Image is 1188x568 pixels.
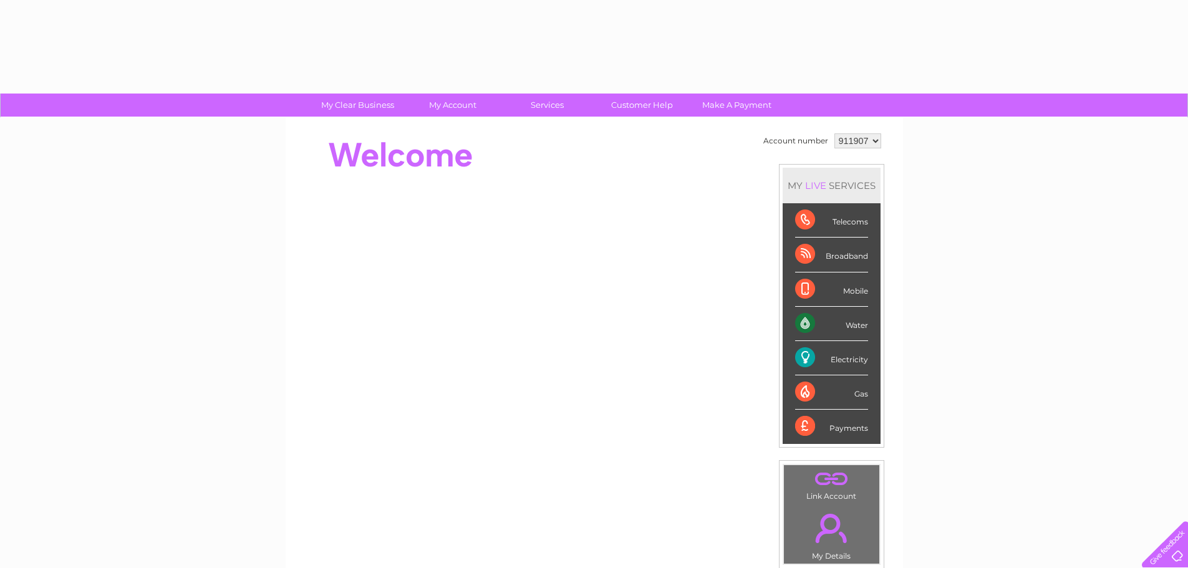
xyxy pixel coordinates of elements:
[591,94,693,117] a: Customer Help
[795,410,868,443] div: Payments
[795,203,868,238] div: Telecoms
[795,341,868,375] div: Electricity
[795,307,868,341] div: Water
[795,375,868,410] div: Gas
[787,506,876,550] a: .
[306,94,409,117] a: My Clear Business
[795,238,868,272] div: Broadband
[795,272,868,307] div: Mobile
[685,94,788,117] a: Make A Payment
[760,130,831,152] td: Account number
[401,94,504,117] a: My Account
[783,465,880,504] td: Link Account
[783,168,881,203] div: MY SERVICES
[496,94,599,117] a: Services
[783,503,880,564] td: My Details
[803,180,829,191] div: LIVE
[787,468,876,490] a: .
